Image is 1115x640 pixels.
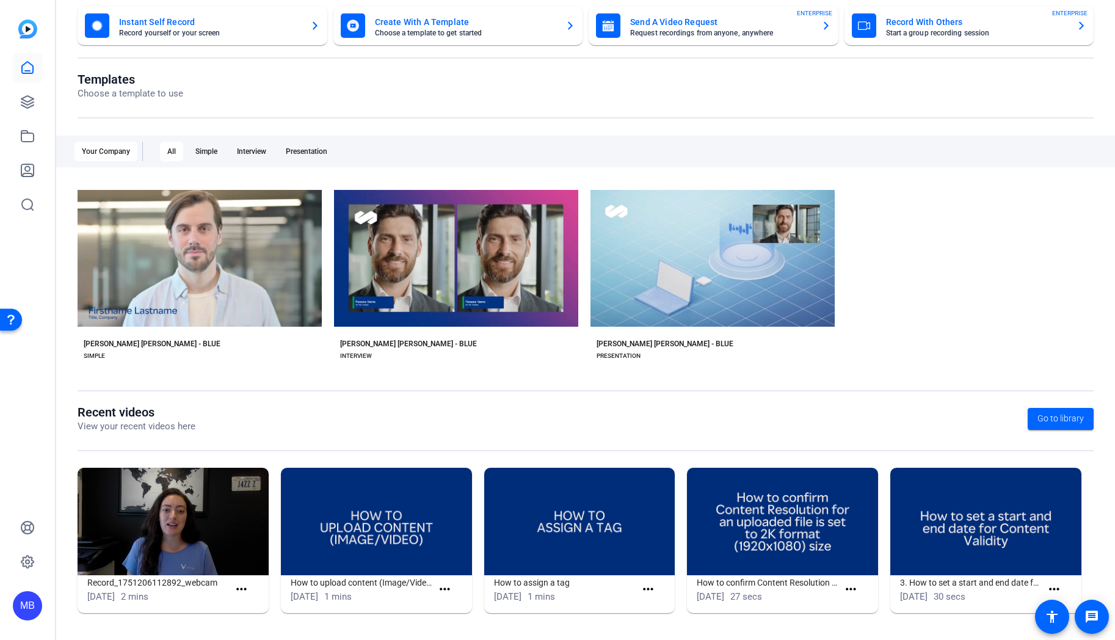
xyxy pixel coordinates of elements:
[890,468,1081,575] img: 3. How to set a start and end date for Content Validity
[375,15,556,29] mat-card-title: Create With A Template
[1052,9,1088,18] span: ENTERPRISE
[494,591,521,602] span: [DATE]
[697,591,724,602] span: [DATE]
[13,591,42,620] div: MB
[597,351,641,361] div: PRESENTATION
[730,591,762,602] span: 27 secs
[234,582,249,597] mat-icon: more_horiz
[281,468,472,575] img: How to upload content (Image/Video)
[78,72,183,87] h1: Templates
[843,582,859,597] mat-icon: more_horiz
[437,582,452,597] mat-icon: more_horiz
[230,142,274,161] div: Interview
[886,29,1067,37] mat-card-subtitle: Start a group recording session
[278,142,335,161] div: Presentation
[484,468,675,575] img: How to assign a tag
[119,29,300,37] mat-card-subtitle: Record yourself or your screen
[797,9,832,18] span: ENTERPRISE
[687,468,878,575] img: How to confirm Content Resolution for an uploaded file is set to 2K format (1920x1080) size
[900,591,928,602] span: [DATE]
[1037,412,1084,425] span: Go to library
[1045,609,1059,624] mat-icon: accessibility
[87,575,229,590] h1: Record_1751206112892_webcam
[697,575,838,590] h1: How to confirm Content Resolution for an uploaded file is set to 2K format (1920x1080) size
[84,339,220,349] div: [PERSON_NAME] [PERSON_NAME] - BLUE
[375,29,556,37] mat-card-subtitle: Choose a template to get started
[18,20,37,38] img: blue-gradient.svg
[900,575,1042,590] h1: 3. How to set a start and end date for Content Validity
[630,29,812,37] mat-card-subtitle: Request recordings from anyone, anywhere
[934,591,965,602] span: 30 secs
[494,575,636,590] h1: How to assign a tag
[528,591,555,602] span: 1 mins
[630,15,812,29] mat-card-title: Send A Video Request
[84,351,105,361] div: SIMPLE
[121,591,148,602] span: 2 mins
[333,6,583,45] button: Create With A TemplateChoose a template to get started
[1047,582,1062,597] mat-icon: more_horiz
[160,142,183,161] div: All
[78,6,327,45] button: Instant Self RecordRecord yourself or your screen
[844,6,1094,45] button: Record With OthersStart a group recording sessionENTERPRISE
[87,591,115,602] span: [DATE]
[597,339,733,349] div: [PERSON_NAME] [PERSON_NAME] - BLUE
[291,591,318,602] span: [DATE]
[78,405,195,420] h1: Recent videos
[1084,609,1099,624] mat-icon: message
[119,15,300,29] mat-card-title: Instant Self Record
[340,351,372,361] div: INTERVIEW
[188,142,225,161] div: Simple
[589,6,838,45] button: Send A Video RequestRequest recordings from anyone, anywhereENTERPRISE
[886,15,1067,29] mat-card-title: Record With Others
[291,575,432,590] h1: How to upload content (Image/Video)
[1028,408,1094,430] a: Go to library
[74,142,137,161] div: Your Company
[78,87,183,101] p: Choose a template to use
[324,591,352,602] span: 1 mins
[340,339,477,349] div: [PERSON_NAME] [PERSON_NAME] - BLUE
[78,420,195,434] p: View your recent videos here
[78,468,269,575] img: Record_1751206112892_webcam
[641,582,656,597] mat-icon: more_horiz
